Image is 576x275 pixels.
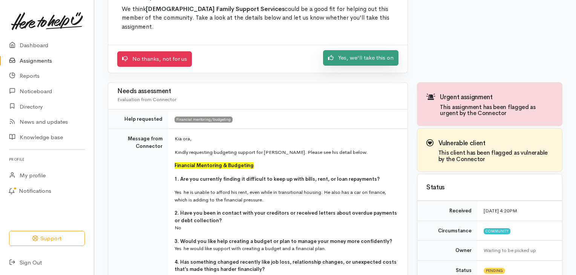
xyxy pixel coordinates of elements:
td: Owner [417,241,478,261]
h4: This assignment has been flagged as urgent by the Connector [440,104,553,117]
div: Waiting to be picked up [484,247,553,254]
span: Community [484,228,510,234]
span: 2. Have you been in contact with your creditors or received letters about overdue payments or deb... [175,210,397,224]
span: Evaluation from Connector [117,96,176,103]
h3: Urgent assignment [440,94,553,101]
p: We think could be a good fit for helping out this member of the community. Take a look at the det... [122,5,394,32]
td: Received [417,201,478,221]
span: 4. Has something changed recently like job loss, relationship changes, or unexpected costs that’s... [175,259,397,273]
time: [DATE] 4:20PM [484,207,517,214]
p: Kindly requesting budgeting support for [PERSON_NAME]. Please see his detail below. [175,149,398,156]
span: 3. Would you like help creating a budget or plan to manage your money more confidently? [175,238,392,244]
p: No [175,209,398,232]
a: Yes, we'll take this on [323,50,398,66]
span: 1. Are you currently finding it difficult to keep up with bills, rent, or loan repayments? [175,176,380,182]
p: Yes he is unable to afford his rent, even while in transitional housing. He also has a car on fin... [175,189,398,203]
b: [DEMOGRAPHIC_DATA] Family Support Services [146,5,285,13]
span: Financial Mentoring & Budgeting [175,162,254,169]
p: Yes he would like support with creating a budget and a financial plan. [175,238,398,252]
span: Pending [484,268,505,274]
h3: Vulnerable client [438,140,553,147]
h3: Status [426,184,553,191]
button: Support [9,231,85,246]
p: Kia ora, [175,135,398,143]
h4: This client has been flagged as vulnerable by the Connector [438,150,553,162]
td: Circumstance [417,221,478,241]
span: Financial mentoring/budgeting [175,117,233,123]
h3: Needs assessment [117,88,398,95]
h6: Profile [9,154,85,164]
a: No thanks, not for us [117,51,192,67]
td: Help requested [108,109,169,129]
